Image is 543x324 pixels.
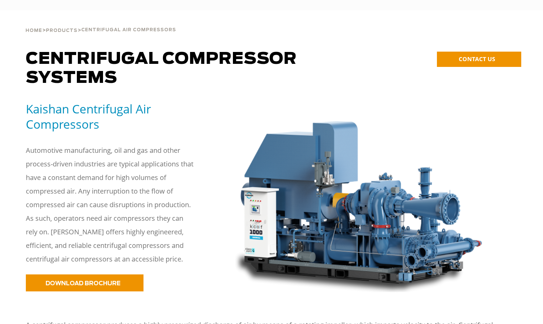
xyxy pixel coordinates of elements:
[26,274,143,291] a: DOWNLOAD BROCHURE
[26,29,42,33] span: Home
[26,144,194,266] p: Automotive manufacturing, oil and gas and other process-driven industries are typical application...
[437,52,521,67] a: CONTACT US
[46,29,78,33] span: Products
[26,101,218,132] h5: Kaishan Centrifugal Air Compressors
[26,10,176,36] div: > >
[26,27,42,33] a: Home
[81,28,176,32] span: Centrifugal Air Compressors
[46,27,78,33] a: Products
[226,101,489,298] img: Untitled-2
[46,281,120,286] span: DOWNLOAD BROCHURE
[459,55,495,63] span: CONTACT US
[26,51,297,86] span: Centrifugal Compressor Systems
